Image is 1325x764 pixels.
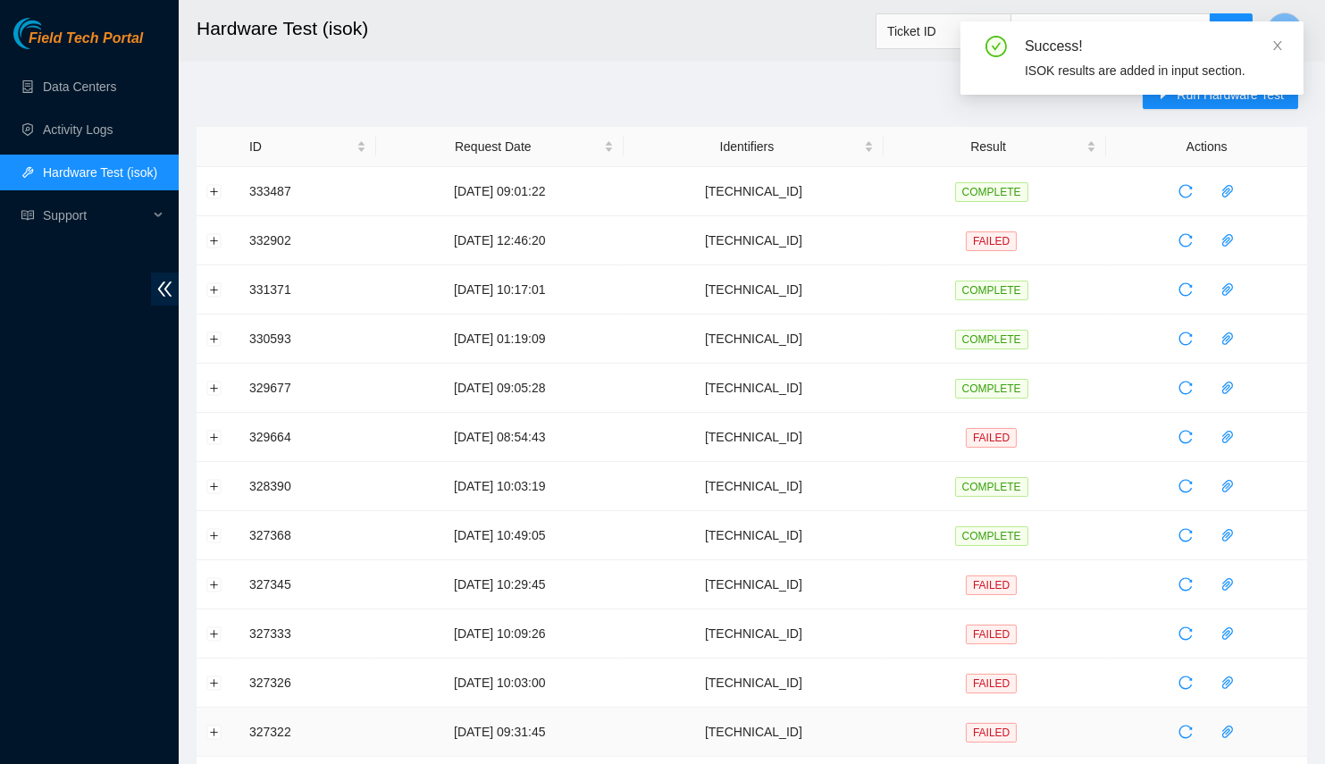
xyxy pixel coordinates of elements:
button: paper-clip [1213,226,1242,255]
td: [DATE] 09:01:22 [376,167,624,216]
span: reload [1172,676,1199,690]
span: FAILED [966,231,1017,251]
input: Enter text here... [1011,13,1211,49]
td: [TECHNICAL_ID] [624,560,884,609]
span: paper-clip [1214,676,1241,690]
a: Data Centers [43,80,116,94]
td: 333487 [239,167,376,216]
span: FAILED [966,723,1017,743]
span: Ticket ID [887,18,1000,45]
button: paper-clip [1213,177,1242,206]
td: [TECHNICAL_ID] [624,265,884,315]
button: Expand row [207,479,222,493]
span: COMPLETE [955,330,1028,349]
button: paper-clip [1213,668,1242,697]
td: [TECHNICAL_ID] [624,364,884,413]
button: Expand row [207,184,222,198]
button: reload [1171,374,1200,402]
button: reload [1171,324,1200,353]
td: 327368 [239,511,376,560]
td: [DATE] 10:03:00 [376,659,624,708]
button: reload [1171,718,1200,746]
button: reload [1171,423,1200,451]
a: Activity Logs [43,122,113,137]
a: Hardware Test (isok) [43,165,157,180]
span: COMPLETE [955,526,1028,546]
span: reload [1172,381,1199,395]
td: 331371 [239,265,376,315]
span: paper-clip [1214,725,1241,739]
button: Expand row [207,233,222,248]
td: [TECHNICAL_ID] [624,413,884,462]
a: Akamai TechnologiesField Tech Portal [13,32,143,55]
button: search [1210,13,1253,49]
button: Expand row [207,332,222,346]
td: [TECHNICAL_ID] [624,659,884,708]
button: Expand row [207,282,222,297]
button: reload [1171,521,1200,550]
span: I [1283,20,1287,42]
span: reload [1172,184,1199,198]
td: [DATE] 10:03:19 [376,462,624,511]
span: paper-clip [1214,233,1241,248]
button: paper-clip [1213,374,1242,402]
td: [TECHNICAL_ID] [624,511,884,560]
td: [DATE] 09:05:28 [376,364,624,413]
td: [TECHNICAL_ID] [624,216,884,265]
button: paper-clip [1213,718,1242,746]
span: paper-clip [1214,184,1241,198]
td: 327326 [239,659,376,708]
button: Expand row [207,676,222,690]
button: Expand row [207,577,222,592]
button: reload [1171,668,1200,697]
td: [DATE] 09:31:45 [376,708,624,757]
button: reload [1171,275,1200,304]
span: reload [1172,332,1199,346]
td: 332902 [239,216,376,265]
span: COMPLETE [955,477,1028,497]
td: [DATE] 10:09:26 [376,609,624,659]
td: 329664 [239,413,376,462]
span: reload [1172,233,1199,248]
td: [DATE] 10:17:01 [376,265,624,315]
span: paper-clip [1214,381,1241,395]
span: paper-clip [1214,479,1241,493]
button: Expand row [207,381,222,395]
button: I [1267,13,1303,48]
span: FAILED [966,428,1017,448]
div: ISOK results are added in input section. [1025,61,1282,80]
span: reload [1172,626,1199,641]
td: [TECHNICAL_ID] [624,315,884,364]
span: reload [1172,430,1199,444]
td: 327333 [239,609,376,659]
span: read [21,209,34,222]
td: [DATE] 10:29:45 [376,560,624,609]
td: 329677 [239,364,376,413]
button: reload [1171,570,1200,599]
span: reload [1172,577,1199,592]
button: paper-clip [1213,324,1242,353]
span: FAILED [966,674,1017,693]
button: Expand row [207,626,222,641]
button: reload [1171,619,1200,648]
td: [DATE] 08:54:43 [376,413,624,462]
span: FAILED [966,625,1017,644]
td: [TECHNICAL_ID] [624,609,884,659]
span: Field Tech Portal [29,30,143,47]
span: Support [43,197,148,233]
td: [TECHNICAL_ID] [624,462,884,511]
span: paper-clip [1214,282,1241,297]
button: paper-clip [1213,472,1242,500]
span: reload [1172,528,1199,542]
span: COMPLETE [955,379,1028,399]
span: COMPLETE [955,182,1028,202]
td: [DATE] 12:46:20 [376,216,624,265]
td: [TECHNICAL_ID] [624,167,884,216]
span: double-left [151,273,179,306]
button: Expand row [207,528,222,542]
td: 328390 [239,462,376,511]
button: Expand row [207,725,222,739]
img: Akamai Technologies [13,18,90,49]
span: paper-clip [1214,528,1241,542]
button: Expand row [207,430,222,444]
